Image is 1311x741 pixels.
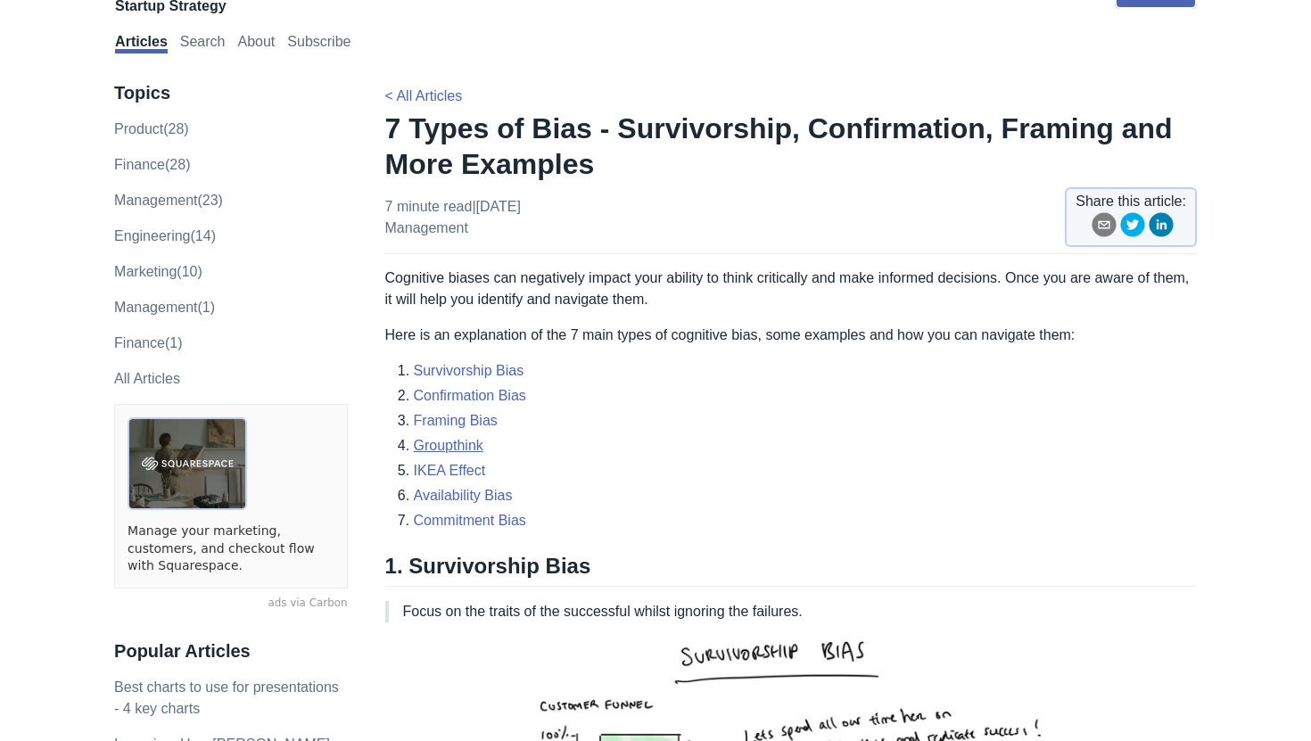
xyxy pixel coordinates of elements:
[385,220,468,235] a: management
[414,363,524,378] a: Survivorship Bias
[385,553,1197,587] h2: 1. Survivorship Bias
[114,640,347,663] h3: Popular Articles
[128,417,247,510] img: ads via Carbon
[114,371,180,386] a: All Articles
[385,111,1197,182] h1: 7 Types of Bias - Survivorship, Confirmation, Framing and More Examples
[115,34,168,54] a: Articles
[238,34,276,54] a: About
[414,388,526,403] a: Confirmation Bias
[1092,212,1117,243] button: email
[414,513,526,528] a: Commitment Bias
[385,268,1197,310] p: Cognitive biases can negatively impact your ability to think critically and make informed decisio...
[414,438,483,453] a: Groupthink
[114,679,339,716] a: Best charts to use for presentations - 4 key charts
[385,88,463,103] a: < All Articles
[128,523,334,575] a: Manage your marketing, customers, and checkout flow with Squarespace.
[114,300,215,315] a: Management(1)
[385,196,521,239] p: 7 minute read | [DATE]
[180,34,226,54] a: Search
[114,193,223,208] a: management(23)
[114,82,347,104] h3: Topics
[1076,191,1186,212] span: Share this article:
[114,335,182,350] a: Finance(1)
[414,488,513,503] a: Availability Bias
[1149,212,1174,243] button: linkedin
[403,601,1183,622] p: Focus on the traits of the successful whilst ignoring the failures.
[114,121,189,136] a: product(28)
[114,264,202,279] a: marketing(10)
[385,325,1197,346] p: Here is an explanation of the 7 main types of cognitive bias, some examples and how you can navig...
[114,228,216,243] a: engineering(14)
[414,463,486,478] a: IKEA Effect
[114,596,347,612] a: ads via Carbon
[1120,212,1145,243] button: twitter
[414,413,498,428] a: Framing Bias
[114,157,190,172] a: finance(28)
[287,34,350,54] a: Subscribe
